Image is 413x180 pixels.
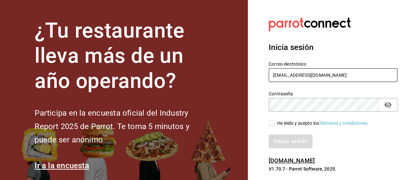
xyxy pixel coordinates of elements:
[269,166,397,172] p: V1.70.7 - Parrot Software, 2025.
[35,161,89,170] a: Ir a la encuesta
[269,62,397,66] label: Correo electrónico
[269,91,397,96] label: Contraseña
[269,157,315,164] a: [DOMAIN_NAME]
[382,99,393,110] button: passwordField
[35,18,211,93] h1: ¿Tu restaurante lleva más de un año operando?
[269,68,397,82] input: Ingresa tu correo electrónico
[269,41,397,53] h3: Inicia sesión
[277,120,369,127] div: He leído y acepto los
[319,121,369,126] a: Términos y condiciones.
[35,106,211,146] h2: Participa en la encuesta oficial del Industry Report 2025 de Parrot. Te toma 5 minutos y puede se...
